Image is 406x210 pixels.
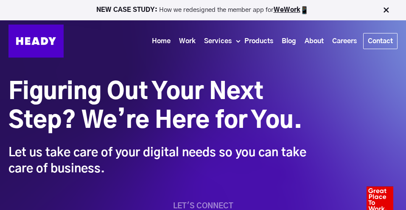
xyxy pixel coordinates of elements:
[300,33,328,49] a: About
[277,33,300,49] a: Blog
[274,7,300,13] a: WeWork
[148,33,175,49] a: Home
[175,33,200,49] a: Work
[364,33,397,49] a: Contact
[8,25,64,58] img: Heady_Logo_Web-01 (1)
[96,7,159,13] strong: NEW CASE STUDY:
[4,6,402,14] p: How we redesigned the member app for
[300,6,309,14] img: app emoji
[200,33,236,49] a: Services
[382,6,390,14] img: Close Bar
[328,33,361,49] a: Careers
[8,145,310,177] div: Let us take care of your digital needs so you can take care of business.
[240,33,277,49] a: Products
[72,33,398,49] div: Navigation Menu
[8,78,310,135] h1: Figuring Out Your Next Step? We’re Here for You.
